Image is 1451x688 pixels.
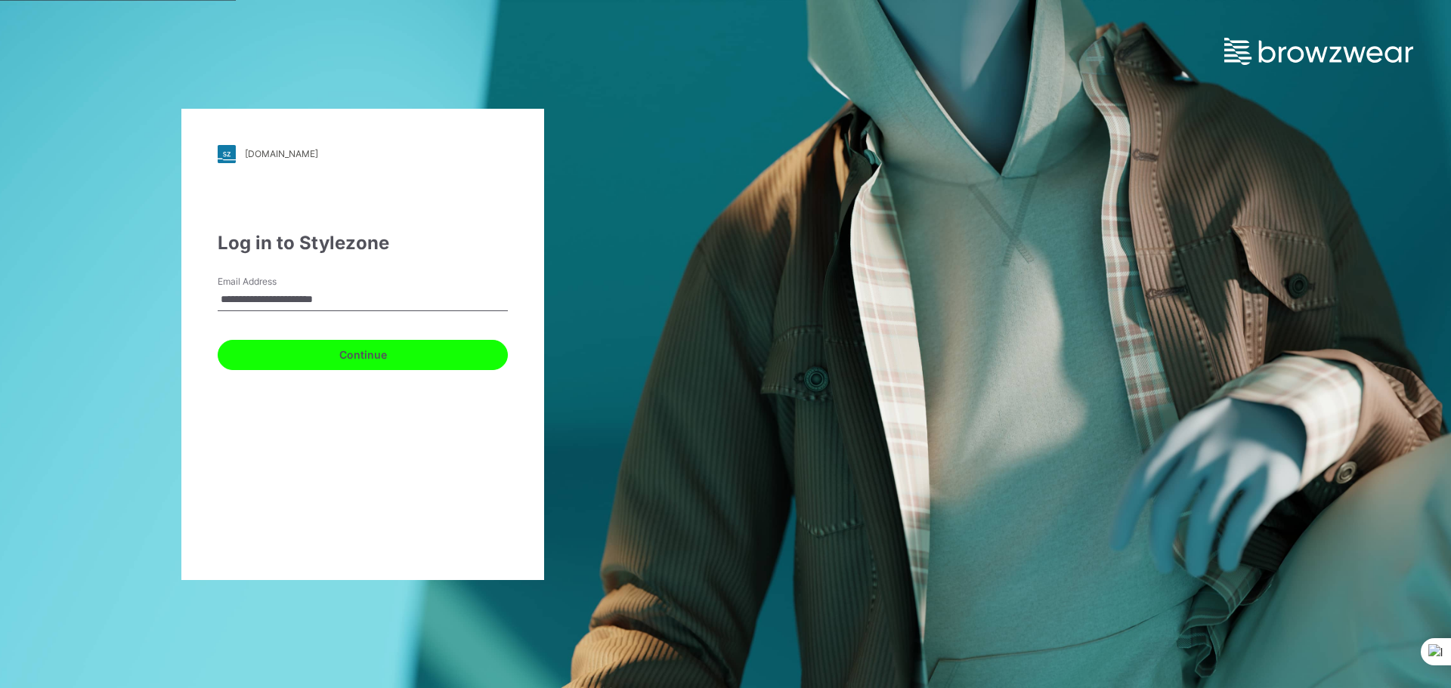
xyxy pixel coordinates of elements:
img: stylezone-logo.562084cfcfab977791bfbf7441f1a819.svg [218,145,236,163]
button: Continue [218,340,508,370]
div: [DOMAIN_NAME] [245,148,318,159]
label: Email Address [218,275,323,288]
a: [DOMAIN_NAME] [218,145,508,163]
div: Log in to Stylezone [218,230,508,257]
img: browzwear-logo.e42bd6dac1945053ebaf764b6aa21510.svg [1224,38,1413,65]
